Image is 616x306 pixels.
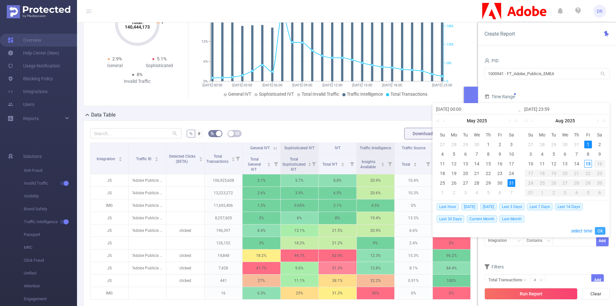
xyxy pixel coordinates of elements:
tspan: [DATE] 18:00 [382,83,402,87]
td: September 6, 2025 [594,188,605,197]
span: Th [571,132,582,138]
td: May 21, 2025 [471,169,483,178]
i: icon: down [517,239,521,243]
td: May 24, 2025 [506,169,517,178]
span: Attention [24,280,77,293]
td: May 11, 2025 [437,159,448,169]
span: Traffic ID [136,157,152,161]
span: Detected Clicks (BETA) [169,154,195,164]
span: Su [437,132,448,138]
div: 8 [484,150,492,158]
div: 12 [550,160,558,168]
span: Total Sophisticated IVT [282,157,306,172]
div: 5 [484,189,492,197]
i: Filter menu [424,153,432,174]
th: Wed [560,130,571,140]
td: May 8, 2025 [483,149,494,159]
a: select time [571,225,592,237]
tspan: 140,444,173 [125,24,150,30]
td: May 3, 2025 [506,140,517,149]
div: 29 [484,179,492,187]
div: 6 [496,189,504,197]
span: Fr [582,132,594,138]
input: End date [524,105,606,113]
td: August 18, 2025 [536,169,548,178]
div: Sort [381,162,385,165]
tspan: [DATE] 03:00 [232,83,252,87]
td: August 4, 2025 [536,149,548,159]
i: icon: caret-down [232,159,235,161]
i: icon: caret-up [381,162,385,163]
a: Aug [555,114,564,127]
button: Run Report [484,288,577,300]
div: 5 [550,150,558,158]
span: Tu [460,132,471,138]
td: May 12, 2025 [448,159,460,169]
div: Integration [488,235,511,246]
span: # [198,131,201,136]
td: May 25, 2025 [437,178,448,188]
div: 24 [508,170,515,177]
div: 3 [527,150,535,158]
span: 2.9% [112,56,122,61]
td: August 16, 2025 [594,159,605,169]
span: Insights Available [360,160,377,169]
div: 2 [450,189,458,197]
span: 8% [137,72,142,77]
td: August 8, 2025 [582,149,594,159]
td: August 29, 2025 [582,178,594,188]
div: 30 [561,141,569,148]
td: September 3, 2025 [560,188,571,197]
td: May 5, 2025 [448,149,460,159]
i: icon: caret-up [308,162,312,163]
td: May 14, 2025 [471,159,483,169]
span: Mo [448,132,460,138]
td: May 16, 2025 [494,159,506,169]
i: icon: caret-up [232,156,235,158]
span: Mo [536,132,548,138]
a: Last year (Control + left) [523,114,532,127]
i: icon: user [484,58,490,63]
td: May 20, 2025 [460,169,471,178]
span: Click Fraud [24,254,77,267]
tspan: 12% [201,39,208,44]
div: 15 [484,160,492,168]
span: Passport [24,228,77,241]
div: 26 [450,179,458,187]
input: Search... [90,128,182,138]
td: August 26, 2025 [548,178,560,188]
a: Previous month (PageUp) [442,114,448,127]
td: August 7, 2025 [571,149,582,159]
div: 7 [508,189,515,197]
td: May 18, 2025 [437,169,448,178]
td: May 26, 2025 [448,178,460,188]
div: 25 [439,179,446,187]
span: 5.1% [157,56,167,61]
div: 13 [462,160,469,168]
tspan: 18M [446,24,453,28]
td: August 22, 2025 [582,169,594,178]
span: We [471,132,483,138]
td: May 2, 2025 [494,140,506,149]
span: Visibility [24,190,77,203]
div: Sort [267,162,271,165]
i: Filter menu [385,153,394,174]
div: 16 [594,160,605,168]
div: 7 [473,150,481,158]
a: Reports [23,112,39,125]
div: 3 [508,141,515,148]
td: May 30, 2025 [494,178,506,188]
th: Tue [460,130,471,140]
td: May 28, 2025 [471,178,483,188]
i: icon: caret-up [199,156,202,158]
a: Next year (Control + right) [510,114,519,127]
a: 2025 [564,114,576,127]
div: 10 [527,160,535,168]
a: Last year (Control + left) [435,114,443,127]
div: 22 [484,170,492,177]
th: Tue [548,130,560,140]
td: August 30, 2025 [594,178,605,188]
th: Fri [494,130,506,140]
td: August 21, 2025 [571,169,582,178]
span: Sa [506,132,517,138]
